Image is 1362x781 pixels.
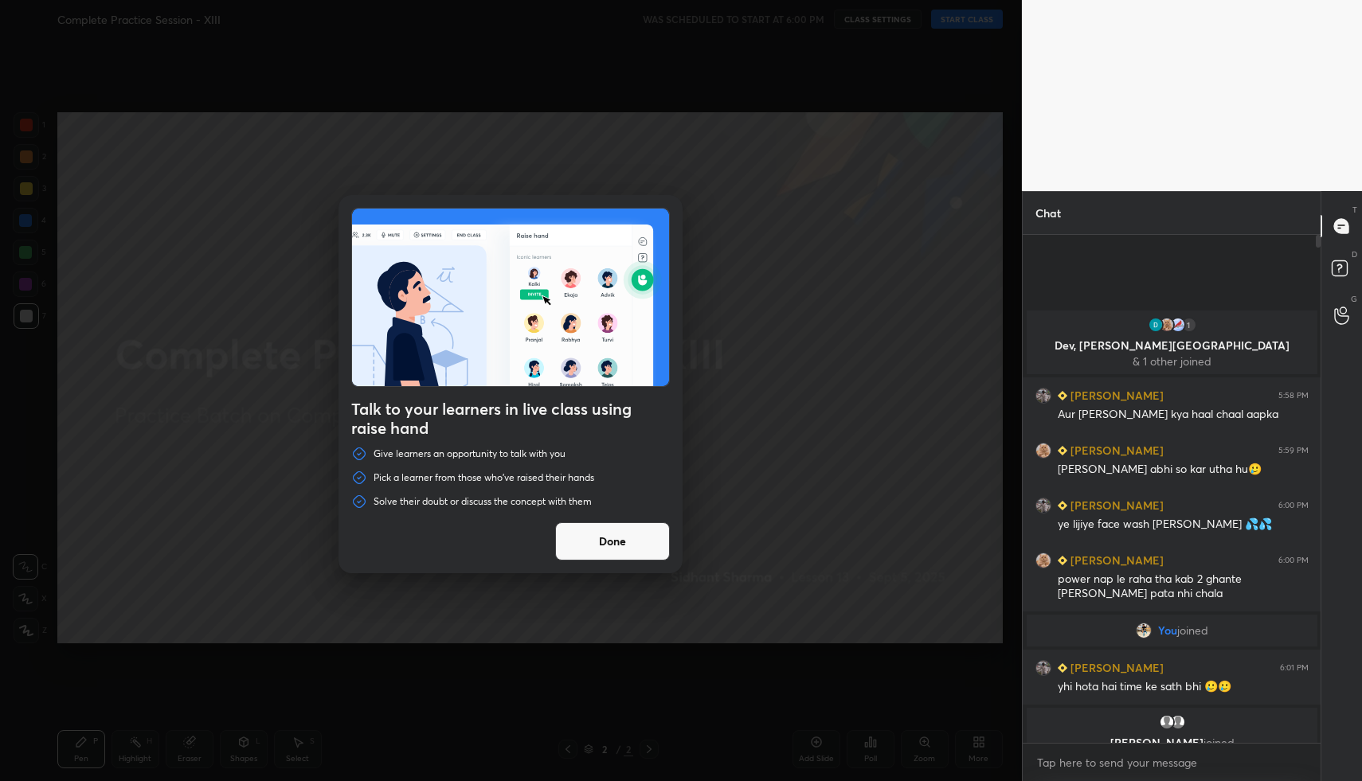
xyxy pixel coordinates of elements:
div: power nap le raha tha kab 2 ghante [PERSON_NAME] pata nhi chala [1058,572,1309,602]
img: default.png [1158,714,1174,730]
div: grid [1023,307,1321,743]
span: joined [1203,735,1234,750]
div: 6:01 PM [1280,663,1309,673]
div: 6:00 PM [1278,556,1309,565]
p: [PERSON_NAME] [1036,736,1308,749]
img: d0895b6f36154c8aa3ed9d5d53dc399b.jpg [1035,498,1051,514]
img: Learner_Badge_beginner_1_8b307cf2a0.svg [1058,556,1067,565]
div: 1 [1180,317,1196,333]
img: Learner_Badge_beginner_1_8b307cf2a0.svg [1058,501,1067,510]
img: 3 [1169,317,1185,333]
h6: [PERSON_NAME] [1067,442,1164,459]
p: Give learners an opportunity to talk with you [374,447,566,460]
div: yhi hota hai time ke sath bhi 🥲🥲 [1058,679,1309,695]
h6: [PERSON_NAME] [1067,387,1164,404]
img: b7db7b90e52048f6a914a1d7ff737a9a.jpg [1035,553,1051,568]
img: 11cc236de2cb46e099be67e7b46b6074.35215643_3 [1147,317,1163,333]
img: Learner_Badge_beginner_1_8b307cf2a0.svg [1058,663,1067,673]
div: 5:59 PM [1278,446,1309,455]
h6: [PERSON_NAME] [1067,659,1164,676]
button: Done [555,522,670,560]
img: ec0f0bf08c0645b59e8cfc3fcac41d8e.jpg [1136,623,1152,638]
img: b7db7b90e52048f6a914a1d7ff737a9a.jpg [1158,317,1174,333]
span: joined [1177,624,1208,637]
img: Learner_Badge_beginner_1_8b307cf2a0.svg [1058,446,1067,455]
p: & 1 other joined [1036,355,1308,368]
p: D [1352,248,1357,260]
p: Pick a learner from those who've raised their hands [374,471,594,484]
div: 5:58 PM [1278,391,1309,400]
span: You [1158,624,1177,637]
img: d0895b6f36154c8aa3ed9d5d53dc399b.jpg [1035,660,1051,676]
p: Chat [1023,192,1074,234]
img: default.png [1169,714,1185,730]
h6: [PERSON_NAME] [1067,552,1164,568]
div: [PERSON_NAME] abhi so kar utha hu🥲 [1058,462,1309,478]
p: T [1352,204,1357,216]
h4: Talk to your learners in live class using raise hand [351,400,670,438]
div: Aur [PERSON_NAME] kya haal chaal aapka [1058,407,1309,423]
h6: [PERSON_NAME] [1067,497,1164,514]
img: Learner_Badge_beginner_1_8b307cf2a0.svg [1058,391,1067,400]
p: G [1351,293,1357,305]
img: d0895b6f36154c8aa3ed9d5d53dc399b.jpg [1035,388,1051,404]
img: preRahAdop.42c3ea74.svg [352,209,669,386]
div: 6:00 PM [1278,501,1309,510]
div: ye lijiye face wash [PERSON_NAME] 💦💦 [1058,517,1309,533]
img: b7db7b90e52048f6a914a1d7ff737a9a.jpg [1035,443,1051,459]
p: Solve their doubt or discuss the concept with them [374,495,592,508]
p: Dev, [PERSON_NAME][GEOGRAPHIC_DATA] [1036,339,1308,352]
